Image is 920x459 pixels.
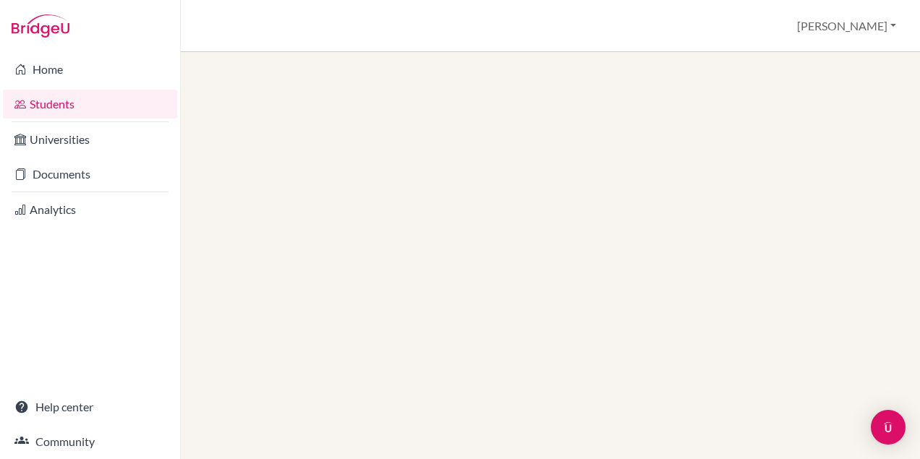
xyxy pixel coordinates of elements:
a: Analytics [3,195,177,224]
a: Community [3,427,177,456]
a: Home [3,55,177,84]
a: Help center [3,392,177,421]
button: [PERSON_NAME] [791,12,903,40]
a: Universities [3,125,177,154]
a: Documents [3,160,177,189]
div: Open Intercom Messenger [871,410,906,445]
img: Bridge-U [12,14,69,38]
a: Students [3,90,177,119]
